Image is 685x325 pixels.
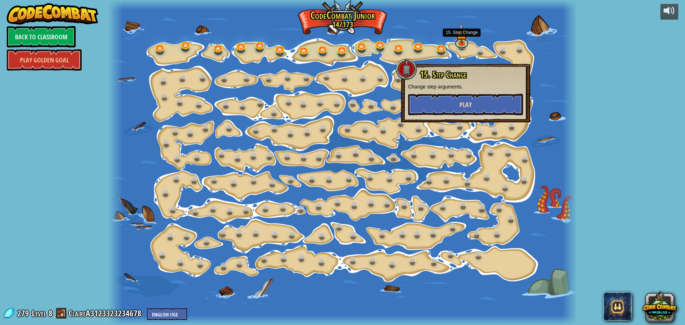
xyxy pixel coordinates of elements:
a: Back to Classroom [7,26,76,47]
span: 279 [17,308,31,319]
a: ClaireA3123323234678 [68,308,143,319]
a: Play Golden Goal [7,49,82,71]
img: level-banner-started.png [456,23,468,44]
span: 8 [49,308,52,319]
img: CodeCombat - Learn how to code by playing a game [7,3,98,25]
span: Level [32,308,46,319]
span: Play [460,100,472,109]
span: 15. Step Change [420,68,466,81]
button: Play [408,94,523,115]
button: Adjust volume [660,3,678,20]
p: Change step arguments. [408,83,523,90]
